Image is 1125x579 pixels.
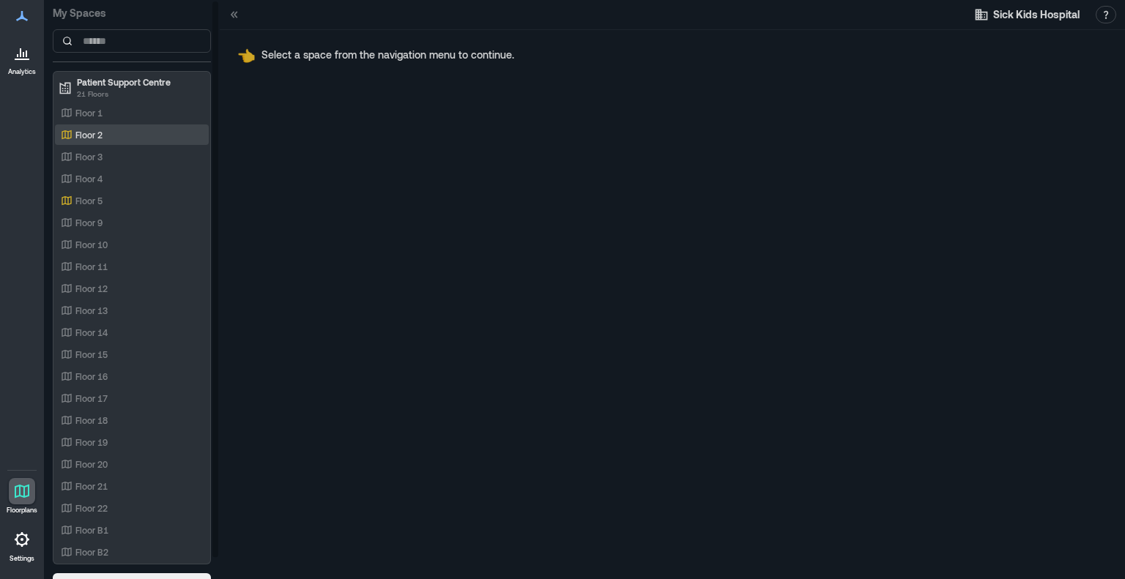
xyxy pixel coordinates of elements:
[75,217,103,228] p: Floor 9
[53,6,211,20] p: My Spaces
[75,283,108,294] p: Floor 12
[261,48,514,62] p: Select a space from the navigation menu to continue.
[75,261,108,272] p: Floor 11
[75,458,108,470] p: Floor 20
[4,35,40,81] a: Analytics
[75,546,108,558] p: Floor B2
[993,7,1080,22] span: Sick Kids Hospital
[237,46,256,64] span: pointing left
[4,522,40,567] a: Settings
[75,107,103,119] p: Floor 1
[75,173,103,184] p: Floor 4
[75,392,108,404] p: Floor 17
[75,305,108,316] p: Floor 13
[75,414,108,426] p: Floor 18
[8,67,36,76] p: Analytics
[75,524,108,536] p: Floor B1
[75,502,108,514] p: Floor 22
[75,480,108,492] p: Floor 21
[75,151,103,163] p: Floor 3
[7,506,37,515] p: Floorplans
[75,436,108,448] p: Floor 19
[77,88,200,100] p: 21 Floors
[75,129,103,141] p: Floor 2
[970,3,1084,26] button: Sick Kids Hospital
[75,239,108,250] p: Floor 10
[75,195,103,206] p: Floor 5
[10,554,34,563] p: Settings
[75,370,108,382] p: Floor 16
[77,76,200,88] p: Patient Support Centre
[75,326,108,338] p: Floor 14
[75,348,108,360] p: Floor 15
[2,474,42,519] a: Floorplans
